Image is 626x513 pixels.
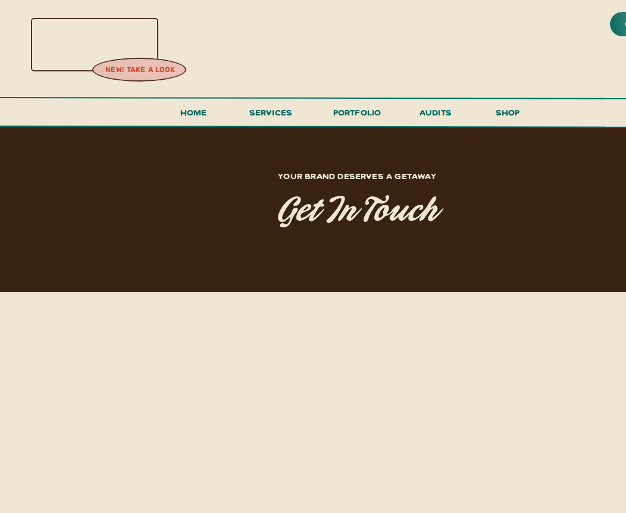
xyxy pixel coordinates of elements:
[418,105,453,126] a: audits
[329,105,385,127] a: portfolio
[167,193,547,231] h1: get in touch
[249,107,293,118] span: services
[220,168,494,183] h1: Your brand deserves a getaway
[479,105,536,126] a: shop
[92,64,189,76] a: new! take a look
[246,105,296,127] a: services
[175,105,212,127] a: Home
